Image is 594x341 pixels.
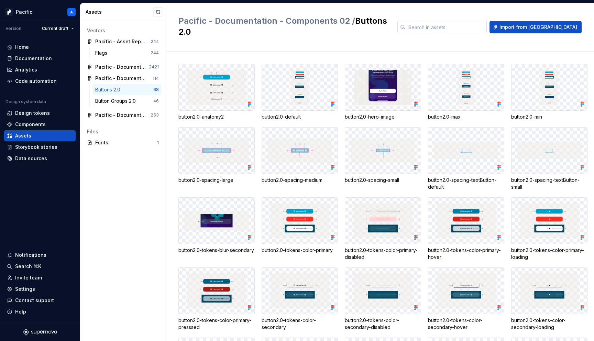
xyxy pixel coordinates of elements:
a: Components [4,119,76,130]
div: 1 [157,140,159,145]
a: Pacific - Documentation - Components 012421 [84,62,162,73]
div: button2.0-spacing-textButton-small [511,177,587,190]
a: Pacific - Documentation - Patterns 01253 [84,110,162,121]
div: button2.0-tokens-blur-secondary [178,247,255,254]
button: Help [4,306,76,317]
span: Current draft [42,26,68,31]
div: Pacific [16,9,32,15]
a: Assets [4,130,76,141]
div: button2.0-spacing-small [345,177,421,184]
div: A [70,9,73,15]
div: button2.0-tokens-color-secondary-hover [428,317,504,331]
div: Documentation [15,55,52,62]
div: Design tokens [15,110,50,117]
div: Help [15,308,26,315]
div: button2.0-max [428,113,504,120]
a: Settings [4,284,76,295]
a: Invite team [4,272,76,283]
div: button2.0-tokens-color-primary-hover [428,247,504,261]
div: Vectors [87,27,159,34]
a: Documentation [4,53,76,64]
div: Fonts [95,139,157,146]
button: Notifications [4,250,76,261]
a: Pacific - Asset Repository (Flags)244 [84,36,162,47]
div: 244 [151,50,159,56]
div: Analytics [15,66,37,73]
div: 68 [153,87,159,92]
div: Pacific - Asset Repository (Flags) [95,38,146,45]
button: Contact support [4,295,76,306]
div: Home [15,44,29,51]
a: Fonts1 [84,137,162,148]
input: Search in assets... [406,21,487,33]
span: Pacific - Documentation - Components 02 / [178,16,355,26]
div: Version [5,26,21,31]
div: button2.0-tokens-color-primary-loading [511,247,587,261]
div: 114 [153,76,159,81]
div: button2.0-anatomy2 [178,113,255,120]
div: button2.0-tokens-color-primary-presssed [178,317,255,331]
a: Code automation [4,76,76,87]
button: Current draft [39,24,77,33]
a: Buttons 2.068 [92,84,162,95]
span: Import from [GEOGRAPHIC_DATA] [499,24,577,31]
div: Components [15,121,46,128]
a: Data sources [4,153,76,164]
a: Button Groups 2.046 [92,96,162,107]
a: Flags244 [92,47,162,58]
div: button2.0-spacing-textButton-default [428,177,504,190]
div: Pacific - Documentation - Components 01 [95,64,146,70]
div: Buttons 2.0 [95,86,123,93]
div: Settings [15,286,35,293]
h2: Buttons 2.0 [178,15,389,37]
div: Invite team [15,274,42,281]
div: Notifications [15,252,46,258]
div: Assets [15,132,31,139]
div: button2.0-tokens-color-secondary-disabled [345,317,421,331]
svg: Supernova Logo [23,329,57,335]
div: button2.0-tokens-color-secondary-loading [511,317,587,331]
button: Import from [GEOGRAPHIC_DATA] [489,21,582,33]
div: Data sources [15,155,47,162]
div: 46 [153,98,159,104]
div: button2.0-tokens-color-primary-disabled [345,247,421,261]
a: Storybook stories [4,142,76,153]
div: Assets [86,9,153,15]
a: Analytics [4,64,76,75]
div: button2.0-tokens-color-primary [262,247,338,254]
div: Contact support [15,297,54,304]
div: Code automation [15,78,57,85]
div: button2.0-hero-image [345,113,421,120]
a: Pacific - Documentation - Components 02114 [84,73,162,84]
button: Search ⌘K [4,261,76,272]
div: Storybook stories [15,144,57,151]
img: 8d0dbd7b-a897-4c39-8ca0-62fbda938e11.png [5,8,13,16]
div: 244 [151,39,159,44]
div: button2.0-min [511,113,587,120]
div: 253 [151,112,159,118]
div: Design system data [5,99,46,104]
div: Files [87,128,159,135]
div: 2421 [149,64,159,70]
div: button2.0-spacing-medium [262,177,338,184]
div: Search ⌘K [15,263,41,270]
div: button2.0-tokens-color-secondary [262,317,338,331]
a: Design tokens [4,108,76,119]
div: Pacific - Documentation - Components 02 [95,75,146,82]
div: button2.0-default [262,113,338,120]
a: Home [4,42,76,53]
div: Button Groups 2.0 [95,98,139,104]
button: PacificA [1,4,78,19]
div: Pacific - Documentation - Patterns 01 [95,112,146,119]
div: Flags [95,49,110,56]
div: button2.0-spacing-large [178,177,255,184]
